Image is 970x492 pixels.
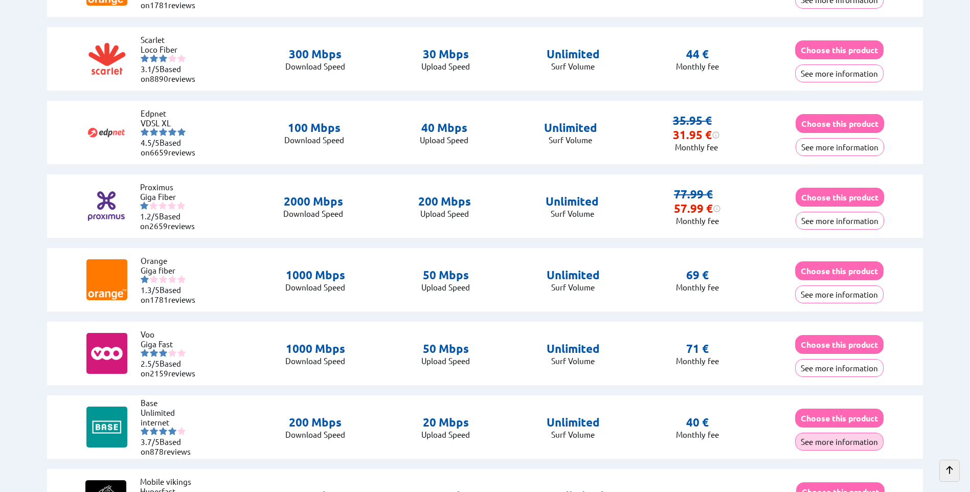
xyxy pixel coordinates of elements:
img: starnr5 [177,275,186,283]
p: Surf Volume [546,209,599,218]
s: 77.99 € [674,187,713,201]
img: starnr3 [159,54,167,62]
span: 3.1/5 [141,64,160,74]
li: VDSL XL [141,118,202,128]
button: See more information [795,285,884,303]
li: Based on reviews [141,437,202,456]
p: Monthly fee [676,282,719,292]
button: Choose this product [795,335,884,354]
a: See more information [796,142,884,152]
p: 44 € [686,47,709,61]
p: Unlimited [547,342,600,356]
img: starnr3 [159,202,167,210]
img: starnr5 [177,202,185,210]
img: starnr3 [159,128,167,136]
p: Download Speed [285,282,345,292]
img: starnr2 [150,349,158,357]
img: information [713,205,721,213]
img: Logo of Voo [86,333,127,374]
span: 2659 [149,221,168,231]
li: Loco Fiber [141,44,202,54]
p: Monthly fee [676,430,719,439]
li: Giga fiber [141,265,202,275]
p: Unlimited [546,194,599,209]
p: 2000 Mbps [283,194,343,209]
p: Upload Speed [421,61,470,71]
p: Unlimited [547,268,600,282]
p: Download Speed [285,356,345,366]
p: 200 Mbps [418,194,471,209]
p: 1000 Mbps [285,342,345,356]
li: Based on reviews [141,138,202,157]
img: starnr1 [141,54,149,62]
img: Logo of Orange [86,259,127,300]
a: Choose this product [795,266,884,276]
p: Download Speed [285,61,345,71]
p: Surf Volume [547,282,600,292]
a: Choose this product [795,340,884,349]
li: Unlimited internet [141,408,202,427]
img: starnr4 [168,275,176,283]
a: See more information [795,437,884,446]
p: 50 Mbps [421,342,470,356]
p: 1000 Mbps [285,268,345,282]
span: 1.3/5 [141,285,160,295]
div: 31.95 € [673,128,720,142]
p: Upload Speed [420,135,468,145]
img: starnr2 [150,128,158,136]
p: 30 Mbps [421,47,470,61]
img: Logo of Proximus [86,186,127,227]
div: 57.99 € [674,202,721,216]
p: Unlimited [544,121,597,135]
p: Monthly fee [673,142,720,152]
p: Unlimited [547,47,600,61]
li: Voo [141,329,202,339]
span: 2.5/5 [141,359,160,368]
img: starnr1 [141,427,149,435]
a: Choose this product [795,413,884,423]
a: See more information [795,363,884,373]
span: 3.7/5 [141,437,160,446]
p: 20 Mbps [421,415,470,430]
li: Base [141,398,202,408]
li: Giga Fast [141,339,202,349]
img: Logo of Base [86,407,127,448]
li: Scarlet [141,35,202,44]
li: Giga Fiber [140,192,201,202]
p: Upload Speed [418,209,471,218]
img: starnr4 [168,54,176,62]
button: See more information [795,433,884,451]
span: 878 [150,446,164,456]
img: starnr1 [140,202,148,210]
button: Choose this product [795,40,884,59]
span: 8890 [150,74,168,83]
span: 1.2/5 [140,211,159,221]
p: 50 Mbps [421,268,470,282]
img: starnr5 [177,54,186,62]
img: starnr1 [141,275,149,283]
p: Download Speed [285,430,345,439]
img: starnr2 [150,54,158,62]
li: Based on reviews [141,359,202,378]
span: 1781 [150,295,168,304]
span: 4.5/5 [141,138,160,147]
img: starnr3 [159,275,167,283]
img: starnr1 [141,349,149,357]
img: starnr3 [159,427,167,435]
img: starnr4 [168,128,176,136]
img: Logo of Scarlet [86,38,127,79]
img: starnr2 [150,427,158,435]
button: See more information [796,138,884,156]
li: Based on reviews [140,211,201,231]
p: Surf Volume [547,61,600,71]
button: Choose this product [795,409,884,428]
p: Surf Volume [547,356,600,366]
p: Upload Speed [421,282,470,292]
span: 2159 [150,368,168,378]
a: Choose this product [796,192,884,202]
img: starnr4 [168,427,176,435]
p: Download Speed [284,135,344,145]
img: starnr5 [177,349,186,357]
img: starnr4 [168,202,176,210]
p: 69 € [686,268,709,282]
